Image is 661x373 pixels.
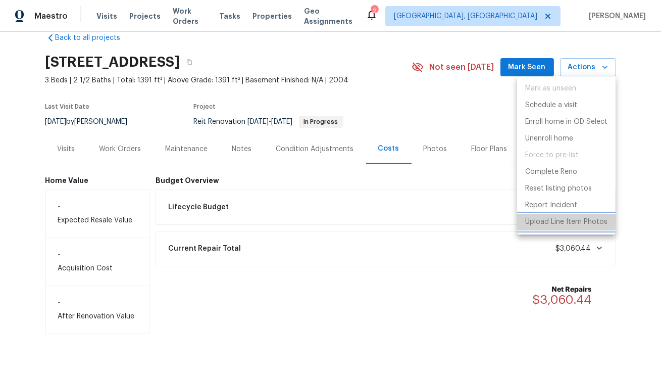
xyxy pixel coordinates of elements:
p: Reset listing photos [525,183,592,194]
p: Complete Reno [525,167,577,177]
p: Report Incident [525,200,577,211]
p: Enroll home in OD Select [525,117,607,127]
p: Upload Line Item Photos [525,217,607,227]
p: Schedule a visit [525,100,577,111]
p: Unenroll home [525,133,573,144]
